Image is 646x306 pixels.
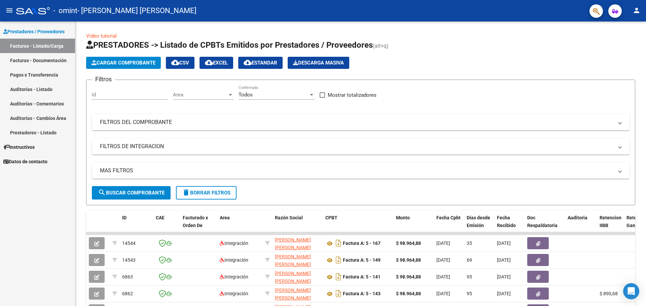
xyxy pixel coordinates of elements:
span: 95 [467,274,472,279]
span: 6863 [122,274,133,279]
span: [DATE] [497,241,511,246]
span: - [PERSON_NAME] [PERSON_NAME] [77,3,196,18]
datatable-header-cell: Monto [393,211,434,240]
strong: Factura A: 5 - 167 [343,241,381,246]
span: [PERSON_NAME] [PERSON_NAME] [275,288,311,301]
strong: $ 98.964,88 [396,241,421,246]
mat-panel-title: FILTROS DE INTEGRACION [100,143,613,150]
i: Descargar documento [334,255,343,265]
mat-icon: person [633,6,641,14]
datatable-header-cell: CAE [153,211,180,240]
datatable-header-cell: Doc Respaldatoria [525,211,565,240]
span: [DATE] [497,257,511,263]
div: 23945088834 [275,270,320,284]
strong: Factura A: 5 - 141 [343,274,381,280]
span: Cargar Comprobante [92,60,155,66]
span: Integración [220,274,248,279]
strong: Factura A: 5 - 149 [343,258,381,263]
datatable-header-cell: ID [119,211,153,240]
span: Doc Respaldatoria [527,215,558,228]
span: Integración [220,291,248,296]
span: Prestadores / Proveedores [3,28,65,35]
span: Auditoria [568,215,587,220]
span: Retencion IIBB [600,215,621,228]
span: 95 [467,291,472,296]
span: [DATE] [436,274,450,279]
i: Descargar documento [334,271,343,282]
app-download-masive: Descarga masiva de comprobantes (adjuntos) [288,57,349,69]
span: [DATE] [497,274,511,279]
span: ID [122,215,127,220]
span: (alt+q) [373,43,389,49]
button: Buscar Comprobante [92,186,171,200]
span: $ 890,68 [600,291,618,296]
span: Monto [396,215,410,220]
i: Descargar documento [334,238,343,249]
span: [DATE] [436,257,450,263]
mat-icon: cloud_download [171,58,179,67]
span: Integración [220,241,248,246]
div: 23945088834 [275,287,320,301]
span: Días desde Emisión [467,215,490,228]
span: 14544 [122,241,136,246]
button: Cargar Comprobante [86,57,161,69]
strong: $ 98.964,88 [396,291,421,296]
span: Fecha Recibido [497,215,516,228]
mat-panel-title: MAS FILTROS [100,167,613,174]
i: Descargar documento [334,288,343,299]
span: CSV [171,60,189,66]
mat-icon: cloud_download [244,58,252,67]
span: Todos [239,92,253,98]
div: Open Intercom Messenger [623,283,639,299]
mat-panel-title: FILTROS DEL COMPROBANTE [100,119,613,126]
span: [DATE] [436,241,450,246]
span: Area [220,215,230,220]
datatable-header-cell: Razón Social [272,211,323,240]
span: EXCEL [205,60,228,66]
datatable-header-cell: Retencion IIBB [597,211,624,240]
span: CPBT [325,215,337,220]
span: [DATE] [497,291,511,296]
button: Descarga Masiva [288,57,349,69]
strong: Factura A: 5 - 143 [343,291,381,297]
button: Borrar Filtros [176,186,237,200]
datatable-header-cell: CPBT [323,211,393,240]
datatable-header-cell: Fecha Recibido [494,211,525,240]
span: Fecha Cpbt [436,215,461,220]
mat-icon: delete [182,188,190,196]
span: Area [173,92,227,98]
mat-icon: search [98,188,106,196]
mat-icon: cloud_download [205,58,213,67]
span: [PERSON_NAME] [PERSON_NAME] [275,237,311,250]
span: Mostrar totalizadores [328,91,376,99]
mat-expansion-panel-header: FILTROS DEL COMPROBANTE [92,114,630,130]
span: CAE [156,215,165,220]
a: Video tutorial [86,33,117,39]
span: Instructivos [3,143,35,151]
span: 6862 [122,291,133,296]
span: - omint [53,3,77,18]
span: 69 [467,257,472,263]
strong: $ 98.964,88 [396,274,421,279]
span: PRESTADORES -> Listado de CPBTs Emitidos por Prestadores / Proveedores [86,40,373,50]
strong: $ 98.964,88 [396,257,421,263]
span: Borrar Filtros [182,190,230,196]
datatable-header-cell: Fecha Cpbt [434,211,464,240]
span: Facturado x Orden De [183,215,208,228]
span: Integración [220,257,248,263]
span: [PERSON_NAME] [PERSON_NAME] [275,254,311,267]
datatable-header-cell: Area [217,211,262,240]
button: EXCEL [200,57,233,69]
mat-expansion-panel-header: FILTROS DE INTEGRACION [92,138,630,155]
span: Estandar [244,60,277,66]
span: 14543 [122,257,136,263]
mat-icon: menu [5,6,13,14]
div: 23945088834 [275,236,320,250]
span: Razón Social [275,215,303,220]
span: Datos de contacto [3,158,47,165]
button: Estandar [238,57,283,69]
datatable-header-cell: Auditoria [565,211,597,240]
h3: Filtros [92,75,115,84]
span: Descarga Masiva [293,60,344,66]
button: CSV [166,57,194,69]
